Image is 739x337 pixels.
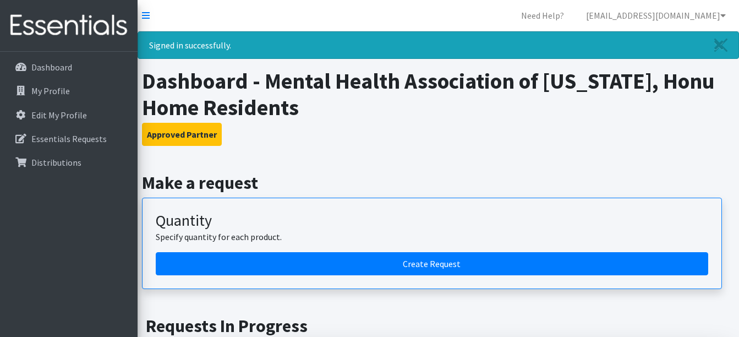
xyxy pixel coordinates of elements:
[142,123,222,146] button: Approved Partner
[4,80,133,102] a: My Profile
[4,7,133,44] img: HumanEssentials
[156,211,708,230] h3: Quantity
[156,230,708,243] p: Specify quantity for each product.
[703,32,738,58] a: Close
[31,157,81,168] p: Distributions
[4,128,133,150] a: Essentials Requests
[156,252,708,275] a: Create a request by quantity
[512,4,573,26] a: Need Help?
[31,110,87,121] p: Edit My Profile
[142,68,735,121] h1: Dashboard - Mental Health Association of [US_STATE], Honu Home Residents
[4,56,133,78] a: Dashboard
[142,172,735,193] h2: Make a request
[31,85,70,96] p: My Profile
[146,316,731,336] h2: Requests In Progress
[577,4,735,26] a: [EMAIL_ADDRESS][DOMAIN_NAME]
[31,62,72,73] p: Dashboard
[4,104,133,126] a: Edit My Profile
[4,151,133,173] a: Distributions
[31,133,107,144] p: Essentials Requests
[138,31,739,59] div: Signed in successfully.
